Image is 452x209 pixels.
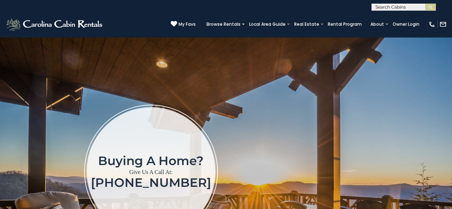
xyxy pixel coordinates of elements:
a: Local Area Guide [246,19,289,29]
a: Real Estate [291,19,323,29]
img: mail-regular-white.png [439,21,447,28]
a: [PHONE_NUMBER] [91,175,211,190]
a: About [367,19,388,29]
p: Give Us A Call At: [91,167,211,177]
a: Browse Rentals [203,19,244,29]
img: White-1-2.png [5,17,105,31]
h1: Buying a home? [91,154,211,167]
a: Owner Login [389,19,423,29]
span: My Favs [179,21,196,28]
img: phone-regular-white.png [428,21,436,28]
a: My Favs [171,21,196,28]
a: Rental Program [324,19,365,29]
